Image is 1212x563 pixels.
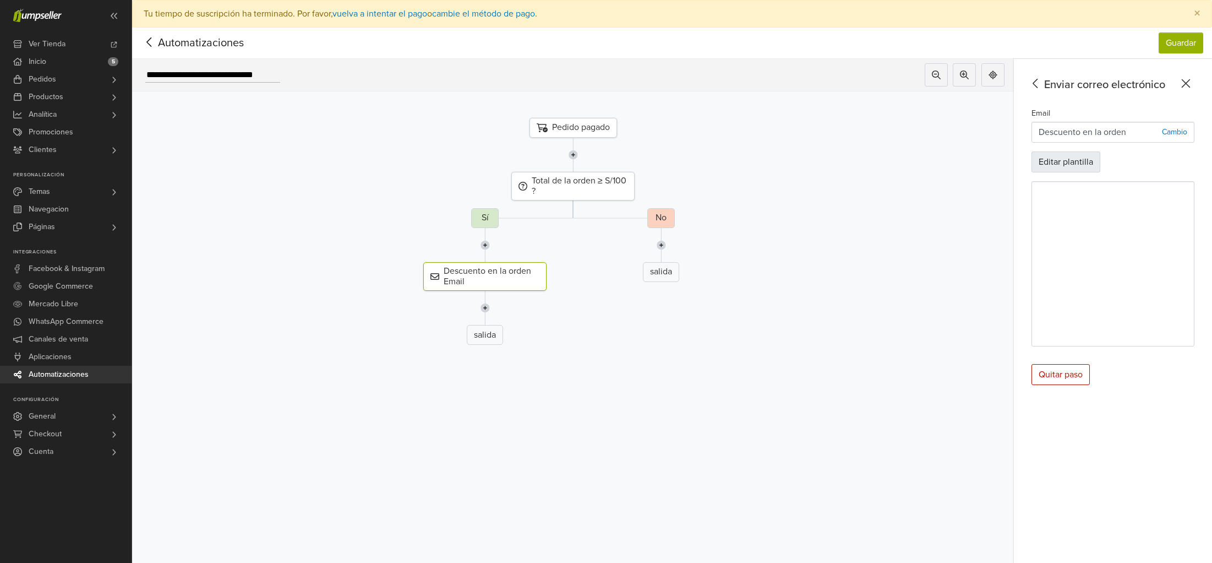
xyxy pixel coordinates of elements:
p: Integraciones [13,249,132,256]
img: line-7960e5f4d2b50ad2986e.svg [481,291,490,325]
span: 5 [108,57,118,66]
div: No [647,208,675,228]
span: Páginas [29,218,55,236]
span: WhatsApp Commerce [29,313,103,331]
a: vuelva a intentar el pago [332,8,427,19]
div: Enviar correo electrónico [1027,77,1194,93]
label: Email [1031,107,1050,120]
span: Clientes [29,141,57,159]
span: Promociones [29,123,73,141]
span: Temas [29,183,50,201]
span: Aplicaciones [29,348,72,366]
div: Pedido pagado [529,118,617,138]
span: Facebook & Instagram [29,260,105,278]
p: Personalización [13,172,132,178]
span: Productos [29,88,63,106]
img: line-7960e5f4d2b50ad2986e.svg [481,228,490,262]
span: Inicio [29,53,46,71]
div: Total de la orden ≥ S/100 ? [511,172,635,201]
span: Checkout [29,425,62,443]
span: Mercado Libre [29,295,78,313]
span: Pedidos [29,71,56,88]
p: Cambio [1162,126,1187,138]
p: Descuento en la orden [1039,126,1126,139]
div: salida [643,262,679,282]
a: cambie el método de pago [432,8,535,19]
span: Ver Tienda [29,35,65,53]
span: Google Commerce [29,278,93,295]
button: Editar plantilla [1031,151,1100,172]
span: Analítica [29,106,57,123]
span: Cuenta [29,443,53,461]
button: Close [1183,1,1211,27]
div: Descuento en la orden Email [423,262,547,291]
p: Configuración [13,397,132,403]
span: Automatizaciones [141,35,227,51]
iframe: Descuento en la orden [1032,182,1194,346]
div: Quitar paso [1031,364,1090,385]
span: Automatizaciones [29,366,89,383]
span: Navegacion [29,201,69,218]
img: line-7960e5f4d2b50ad2986e.svg [569,138,578,172]
button: Guardar [1159,33,1203,53]
span: General [29,408,56,425]
span: × [1194,6,1200,21]
span: Canales de venta [29,331,88,348]
img: line-7960e5f4d2b50ad2986e.svg [657,228,666,262]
